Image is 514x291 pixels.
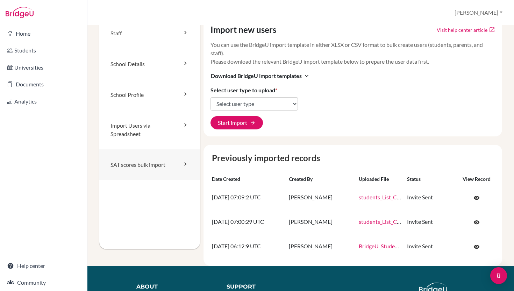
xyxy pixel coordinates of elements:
a: Analytics [1,94,86,108]
button: Download BridgeU import templatesexpand_more [210,71,310,80]
p: You can use the BridgeU import template in either XLSX or CSV format to bulk create users (studen... [210,41,495,66]
a: Click to open the record on its current state [466,215,487,229]
a: open_in_new [489,27,495,33]
a: School Details [99,49,200,79]
span: visibility [473,219,480,226]
span: visibility [473,244,480,250]
td: Invite Sent [404,185,457,210]
a: Universities [1,61,86,74]
a: Click to open Tracking student registration article in a new tab [437,26,487,34]
h4: Import new users [210,25,276,35]
th: Date created [209,173,286,185]
th: Status [404,173,457,185]
span: arrow_forward [250,120,256,126]
a: students_List_Class_of_2026-_BridgeU_Format.xlsx [359,218,482,225]
a: Click to open the record on its current state [466,240,487,253]
td: Invite Sent [404,210,457,234]
button: [PERSON_NAME] [451,6,506,19]
td: [DATE] 07:09:2 UTC [209,185,286,210]
td: [DATE] 07:00:29 UTC [209,210,286,234]
td: [PERSON_NAME] [286,234,356,259]
a: students_List_Class_of_2027-_BridgeU_Format.xlsx [359,194,482,200]
a: School Profile [99,79,200,110]
a: SAT scores bulk import [99,149,200,180]
td: Invite Sent [404,234,457,259]
a: Click to open the record on its current state [466,191,487,204]
i: expand_more [303,72,310,79]
a: Staff [99,18,200,49]
a: Students [1,43,86,57]
a: Home [1,27,86,41]
caption: Previously imported records [209,152,497,164]
label: Select user type to upload [210,86,277,94]
td: [DATE] 06:12:9 UTC [209,234,286,259]
a: Help center [1,259,86,273]
th: Uploaded file [356,173,404,185]
th: View record [457,173,497,185]
a: BridgeU_Students_List_to_Upload.xlsx [359,243,451,249]
button: Start import [210,116,263,129]
td: [PERSON_NAME] [286,185,356,210]
div: Support [227,283,294,291]
div: Open Intercom Messenger [490,267,507,284]
th: Created by [286,173,356,185]
a: Import Users via Spreadsheet [99,110,200,149]
span: Download BridgeU import templates [211,72,302,80]
div: About [136,283,211,291]
td: [PERSON_NAME] [286,210,356,234]
a: Community [1,276,86,290]
span: visibility [473,195,480,201]
img: Bridge-U [6,7,34,18]
a: Documents [1,77,86,91]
